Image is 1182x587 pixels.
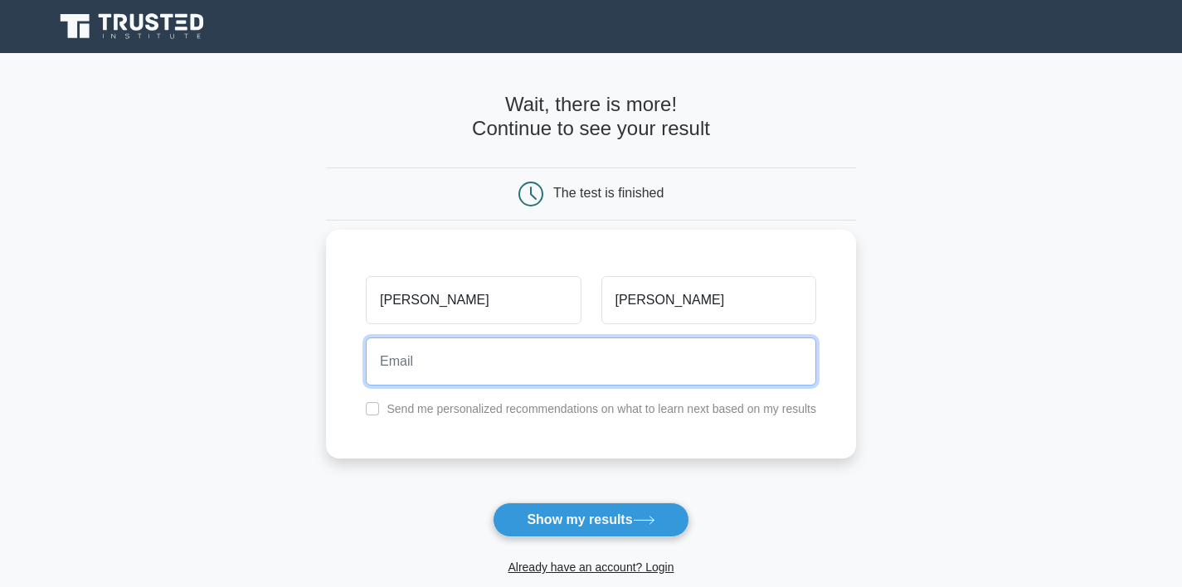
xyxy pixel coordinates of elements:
button: Show my results [493,502,688,537]
a: Already have an account? Login [508,560,674,574]
input: Email [366,337,816,386]
input: First name [366,276,581,324]
div: The test is finished [553,186,664,200]
h4: Wait, there is more! Continue to see your result [326,93,856,141]
input: Last name [601,276,816,324]
label: Send me personalized recommendations on what to learn next based on my results [387,402,816,415]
